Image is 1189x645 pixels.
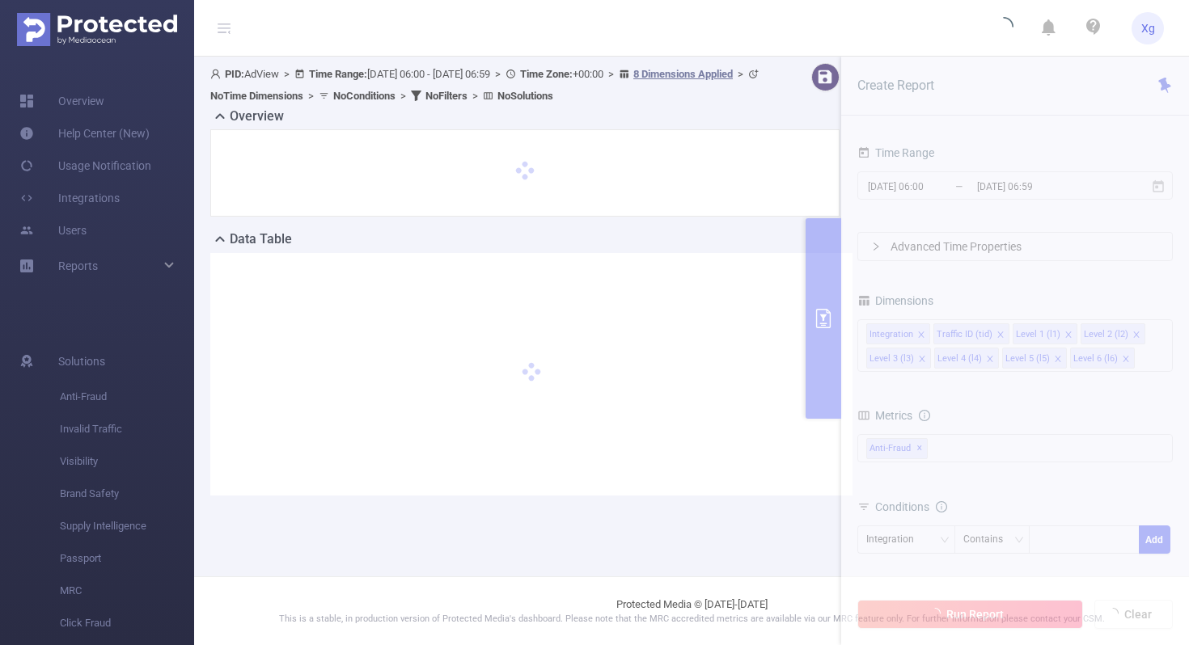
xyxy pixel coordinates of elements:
span: Invalid Traffic [60,413,194,445]
span: Visibility [60,445,194,478]
span: > [733,68,748,80]
span: > [303,90,319,102]
a: Usage Notification [19,150,151,182]
span: Supply Intelligence [60,510,194,542]
span: > [603,68,619,80]
p: This is a stable, in production version of Protected Media's dashboard. Please note that the MRC ... [235,613,1149,626]
u: 8 Dimensions Applied [633,68,733,80]
b: Time Zone: [520,68,573,80]
b: PID: [225,68,244,80]
a: Help Center (New) [19,117,150,150]
img: Protected Media [17,13,177,46]
b: No Solutions [497,90,553,102]
b: No Time Dimensions [210,90,303,102]
span: Solutions [58,345,105,377]
footer: Protected Media © [DATE]-[DATE] [194,576,1189,645]
span: Xg [1141,12,1155,44]
a: Integrations [19,182,120,214]
span: Passport [60,542,194,575]
i: icon: user [210,69,225,79]
span: Reports [58,259,98,272]
h2: Overview [230,107,284,126]
span: Brand Safety [60,478,194,510]
span: AdView [DATE] 06:00 - [DATE] 06:59 +00:00 [210,68,763,102]
span: Anti-Fraud [60,381,194,413]
span: > [279,68,294,80]
span: Click Fraud [60,607,194,639]
span: > [490,68,506,80]
a: Reports [58,250,98,282]
span: > [396,90,411,102]
b: No Filters [425,90,468,102]
h2: Data Table [230,230,292,249]
b: Time Range: [309,68,367,80]
a: Users [19,214,87,247]
i: icon: loading [994,17,1013,40]
a: Overview [19,85,104,117]
span: MRC [60,575,194,607]
b: No Conditions [333,90,396,102]
span: > [468,90,483,102]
